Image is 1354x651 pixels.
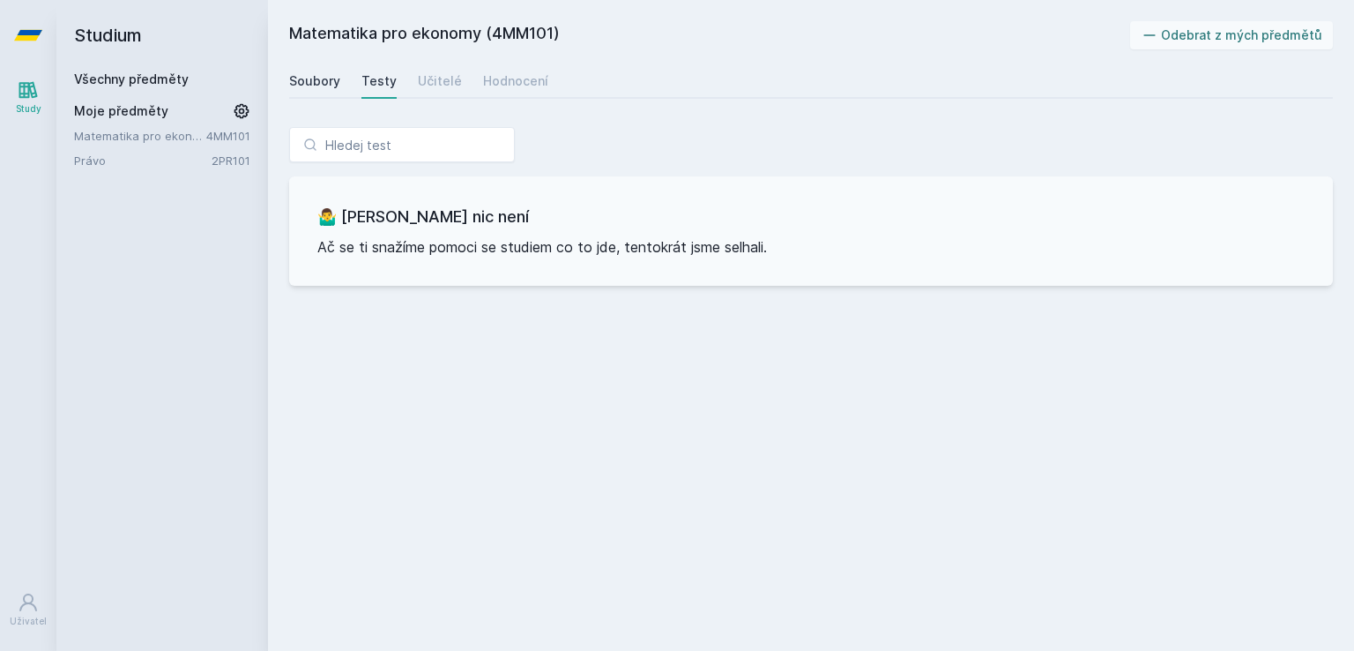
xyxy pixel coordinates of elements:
[483,72,548,90] div: Hodnocení
[289,64,340,99] a: Soubory
[206,129,250,143] a: 4MM101
[418,64,462,99] a: Učitelé
[74,71,189,86] a: Všechny předměty
[74,127,206,145] a: Matematika pro ekonomy
[4,71,53,124] a: Study
[74,102,168,120] span: Moje předměty
[317,236,1305,258] p: Ač se ti snažíme pomoci se studiem co to jde, tentokrát jsme selhali.
[418,72,462,90] div: Učitelé
[483,64,548,99] a: Hodnocení
[289,21,1130,49] h2: Matematika pro ekonomy (4MM101)
[212,153,250,168] a: 2PR101
[361,64,397,99] a: Testy
[317,205,1305,229] h3: 🤷‍♂️ [PERSON_NAME] nic není
[289,127,515,162] input: Hledej test
[16,102,41,116] div: Study
[74,152,212,169] a: Právo
[289,72,340,90] div: Soubory
[10,615,47,628] div: Uživatel
[1130,21,1334,49] button: Odebrat z mých předmětů
[4,583,53,637] a: Uživatel
[361,72,397,90] div: Testy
